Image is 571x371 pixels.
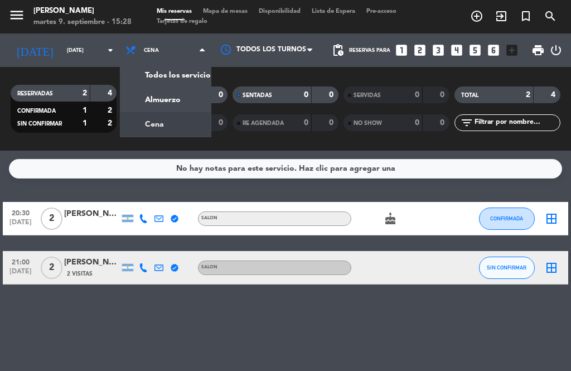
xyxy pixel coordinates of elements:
span: Mapa de mesas [197,8,253,15]
a: Almuerzo [120,88,211,112]
div: [PERSON_NAME] [64,208,120,220]
strong: 0 [329,119,336,127]
span: CONFIRMADA [490,215,523,221]
span: SENTADAS [243,93,272,98]
a: Todos los servicios [120,63,211,88]
div: No hay notas para este servicio. Haz clic para agregar una [176,162,395,175]
span: SIN CONFIRMAR [17,121,62,127]
span: RESERVAR MESA [464,7,489,26]
strong: 2 [108,119,114,127]
span: SALON [201,216,217,220]
strong: 0 [304,91,308,99]
button: SIN CONFIRMAR [479,257,535,279]
strong: 0 [329,91,336,99]
i: verified [170,263,179,272]
span: [DATE] [7,268,35,281]
span: BUSCAR [538,7,563,26]
i: power_settings_new [549,44,563,57]
i: arrow_drop_down [104,44,117,57]
span: Lista de Espera [306,8,361,15]
span: print [531,44,545,57]
i: add_box [505,43,519,57]
input: Filtrar por nombre... [473,117,560,129]
span: Reserva especial [514,7,538,26]
strong: 2 [108,107,114,114]
i: turned_in_not [519,9,533,23]
i: [DATE] [8,39,61,61]
span: Mis reservas [151,8,197,15]
span: [DATE] [7,219,35,232]
span: 2 [41,257,62,279]
div: [PERSON_NAME] [64,256,120,269]
strong: 0 [440,91,447,99]
i: looks_4 [449,43,464,57]
span: SALON [201,265,217,269]
i: filter_list [460,116,473,129]
strong: 4 [551,91,558,99]
button: menu [8,7,25,27]
span: pending_actions [331,44,345,57]
div: LOG OUT [549,33,563,67]
i: verified [170,214,179,223]
i: border_all [545,261,558,274]
i: looks_3 [431,43,446,57]
span: RE AGENDADA [243,121,284,126]
strong: 2 [83,89,87,97]
span: SERVIDAS [354,93,381,98]
span: 20:30 [7,206,35,219]
strong: 0 [304,119,308,127]
a: Cena [120,112,211,137]
span: Disponibilidad [253,8,306,15]
i: looks_one [394,43,409,57]
span: Tarjetas de regalo [151,18,213,25]
span: SIN CONFIRMAR [487,264,526,271]
i: exit_to_app [495,9,508,23]
i: looks_5 [468,43,482,57]
i: looks_6 [486,43,501,57]
span: 2 [41,208,62,230]
span: 21:00 [7,255,35,268]
div: [PERSON_NAME] [33,6,132,17]
span: Reservas para [349,47,390,54]
strong: 0 [415,91,419,99]
span: TOTAL [461,93,478,98]
i: border_all [545,212,558,225]
i: add_circle_outline [470,9,483,23]
strong: 0 [219,119,225,127]
span: Cena [144,47,159,54]
button: CONFIRMADA [479,208,535,230]
i: search [544,9,557,23]
i: cake [384,212,397,225]
strong: 0 [415,119,419,127]
i: menu [8,7,25,23]
strong: 1 [83,119,87,127]
i: looks_two [413,43,427,57]
strong: 1 [83,107,87,114]
strong: 4 [108,89,114,97]
strong: 0 [440,119,447,127]
span: 2 Visitas [67,269,93,278]
span: NO SHOW [354,121,382,126]
strong: 0 [219,91,225,99]
strong: 2 [526,91,530,99]
span: WALK IN [489,7,514,26]
div: martes 9. septiembre - 15:28 [33,17,132,28]
span: Pre-acceso [361,8,402,15]
span: CONFIRMADA [17,108,56,114]
span: RESERVADAS [17,91,53,97]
